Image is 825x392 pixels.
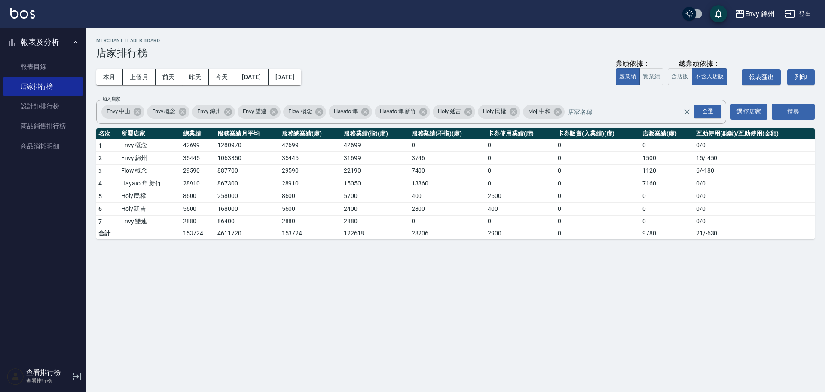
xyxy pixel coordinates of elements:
[26,377,70,385] p: 查看排行榜
[433,105,475,119] div: Holy 延吉
[710,5,727,22] button: save
[694,215,815,228] td: 0 / 0
[181,164,215,177] td: 29590
[640,203,694,216] td: 0
[556,139,640,152] td: 0
[640,128,694,139] th: 店販業績(虛)
[486,228,556,239] td: 2900
[3,116,82,136] a: 商品銷售排行榜
[616,68,640,85] button: 虛業績
[215,190,280,203] td: 258000
[102,96,120,102] label: 加入店家
[556,152,640,165] td: 0
[694,228,815,239] td: 21 / -630
[280,177,342,190] td: 28910
[640,139,694,152] td: 0
[478,105,520,119] div: Holy 民權
[486,215,556,228] td: 0
[342,152,409,165] td: 31699
[215,152,280,165] td: 1063350
[119,190,181,203] td: Holy 民權
[409,139,486,152] td: 0
[342,203,409,216] td: 2400
[96,47,815,59] h3: 店家排行榜
[640,152,694,165] td: 1500
[181,152,215,165] td: 35445
[280,203,342,216] td: 5600
[7,368,24,385] img: Person
[486,177,556,190] td: 0
[409,164,486,177] td: 7400
[280,128,342,139] th: 服務總業績(虛)
[119,139,181,152] td: Envy 概念
[409,215,486,228] td: 0
[375,107,421,116] span: Hayato 隼 新竹
[98,142,102,149] span: 1
[556,228,640,239] td: 0
[679,59,720,68] div: 總業績依據：
[119,128,181,139] th: 所屬店家
[181,203,215,216] td: 5600
[192,105,235,119] div: Envy 錦州
[147,107,181,116] span: Envy 概念
[26,368,70,377] h5: 查看排行榜
[375,105,430,119] div: Hayato 隼 新竹
[409,228,486,239] td: 28206
[692,68,727,85] button: 不含入店販
[215,215,280,228] td: 86400
[342,215,409,228] td: 2880
[694,177,815,190] td: 0 / 0
[556,203,640,216] td: 0
[119,215,181,228] td: Envy 雙連
[486,152,556,165] td: 0
[98,167,102,174] span: 3
[409,190,486,203] td: 400
[556,190,640,203] td: 0
[123,69,156,85] button: 上個月
[192,107,226,116] span: Envy 錦州
[280,228,342,239] td: 153724
[3,31,82,53] button: 報表及分析
[342,177,409,190] td: 15050
[280,164,342,177] td: 29590
[486,164,556,177] td: 0
[478,107,511,116] span: Holy 民權
[556,164,640,177] td: 0
[215,139,280,152] td: 1280970
[98,205,102,212] span: 6
[215,177,280,190] td: 867300
[329,107,363,116] span: Hayato 隼
[742,69,781,85] button: 報表匯出
[486,139,556,152] td: 0
[409,203,486,216] td: 2800
[736,73,781,81] a: 報表匯出
[486,190,556,203] td: 2500
[640,215,694,228] td: 0
[215,203,280,216] td: 168000
[283,107,318,116] span: Flow 概念
[181,215,215,228] td: 2880
[342,164,409,177] td: 22190
[772,104,815,120] button: 搜尋
[694,203,815,216] td: 0 / 0
[342,128,409,139] th: 服務業績(指)(虛)
[98,193,102,200] span: 5
[10,8,35,19] img: Logo
[119,152,181,165] td: Envy 錦州
[694,139,815,152] td: 0 / 0
[156,69,182,85] button: 前天
[182,69,209,85] button: 昨天
[96,69,123,85] button: 本月
[694,164,815,177] td: 6 / -180
[3,57,82,77] a: 報表目錄
[731,5,779,23] button: Envy 錦州
[280,152,342,165] td: 35445
[681,106,693,118] button: Clear
[181,190,215,203] td: 8600
[486,128,556,139] th: 卡券使用業績(虛)
[98,180,102,187] span: 4
[215,128,280,139] th: 服務業績月平均
[209,69,235,85] button: 今天
[3,136,82,156] a: 商品消耗明細
[640,177,694,190] td: 7160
